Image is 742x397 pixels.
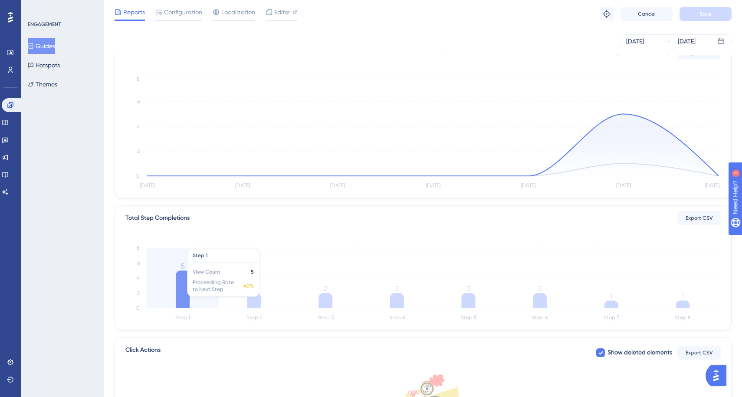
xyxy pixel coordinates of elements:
button: Cancel [621,7,673,21]
tspan: [DATE] [235,182,250,189]
span: Editor [274,7,290,17]
tspan: 2 [538,285,542,293]
tspan: 6 [137,99,140,105]
tspan: 0 [136,305,140,311]
div: 3 [60,4,63,11]
button: Guides [28,38,55,54]
tspan: 2 [253,285,256,293]
div: Total Step Completions [125,213,190,223]
tspan: [DATE] [521,182,535,189]
div: [DATE] [678,36,696,46]
tspan: 2 [137,290,140,296]
tspan: [DATE] [426,182,440,189]
tspan: Step 6 [532,314,548,321]
tspan: Step 1 [175,314,190,321]
tspan: 4 [137,275,140,281]
tspan: 4 [137,123,140,129]
iframe: UserGuiding AI Assistant Launcher [706,363,732,389]
tspan: 1 [610,292,612,300]
div: [DATE] [626,36,644,46]
tspan: 2 [137,148,140,154]
tspan: [DATE] [140,182,154,189]
tspan: 2 [395,285,399,293]
button: Export CSV [677,211,721,225]
span: Reports [123,7,145,17]
div: ENGAGEMENT [28,21,61,28]
span: Show deleted elements [607,347,672,358]
tspan: 1 [682,292,684,300]
tspan: 5 [181,262,185,270]
span: Configuration [164,7,202,17]
tspan: 8 [137,76,140,82]
tspan: 0 [136,173,140,179]
tspan: [DATE] [705,182,719,189]
tspan: 6 [137,260,140,266]
tspan: Step 3 [318,314,334,321]
span: Save [699,10,712,17]
span: Need Help? [20,2,54,13]
button: Hotspots [28,57,60,73]
span: Cancel [638,10,656,17]
tspan: Step 4 [389,314,405,321]
tspan: 8 [137,245,140,251]
tspan: Step 2 [246,314,262,321]
tspan: Step 5 [461,314,476,321]
span: Click Actions [125,345,161,361]
span: Export CSV [686,349,713,356]
span: Export CSV [686,215,713,222]
button: Themes [28,76,57,92]
tspan: [DATE] [330,182,345,189]
tspan: [DATE] [616,182,631,189]
tspan: Step 7 [604,314,619,321]
tspan: 2 [467,285,470,293]
tspan: 2 [324,285,327,293]
button: Export CSV [677,346,721,360]
span: Localization [221,7,255,17]
button: Save [680,7,732,21]
tspan: Step 8 [675,314,691,321]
